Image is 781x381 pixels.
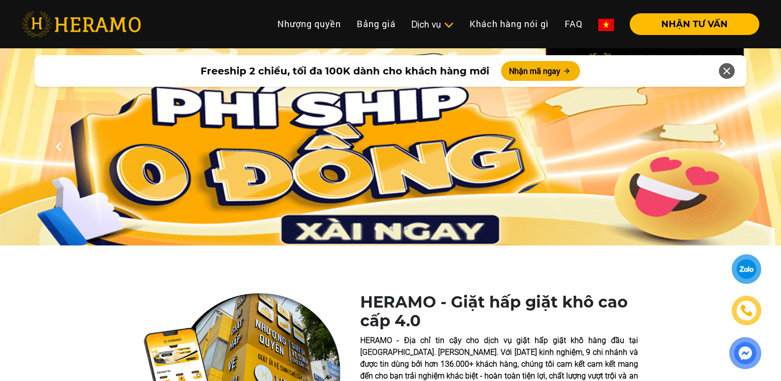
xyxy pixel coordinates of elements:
[349,13,404,35] a: Bảng giá
[733,297,760,324] a: phone-icon
[360,293,638,331] h1: HERAMO - Giặt hấp giặt khô cao cấp 4.0
[401,226,410,236] button: 3
[22,11,141,37] img: heramo-logo.png
[201,64,489,78] span: Freeship 2 chiều, tối đa 100K dành cho khách hàng mới
[557,13,590,35] a: FAQ
[501,61,580,81] button: Nhận mã ngay
[739,304,753,318] img: phone-icon
[622,20,759,29] a: NHẬN TƯ VẤN
[598,19,614,31] img: vn-flag.png
[371,226,381,236] button: 1
[443,20,454,30] img: subToggleIcon
[630,13,759,35] button: NHẬN TƯ VẤN
[270,13,349,35] a: Nhượng quyền
[411,18,454,31] div: Dịch vụ
[462,13,557,35] a: Khách hàng nói gì
[386,226,396,236] button: 2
